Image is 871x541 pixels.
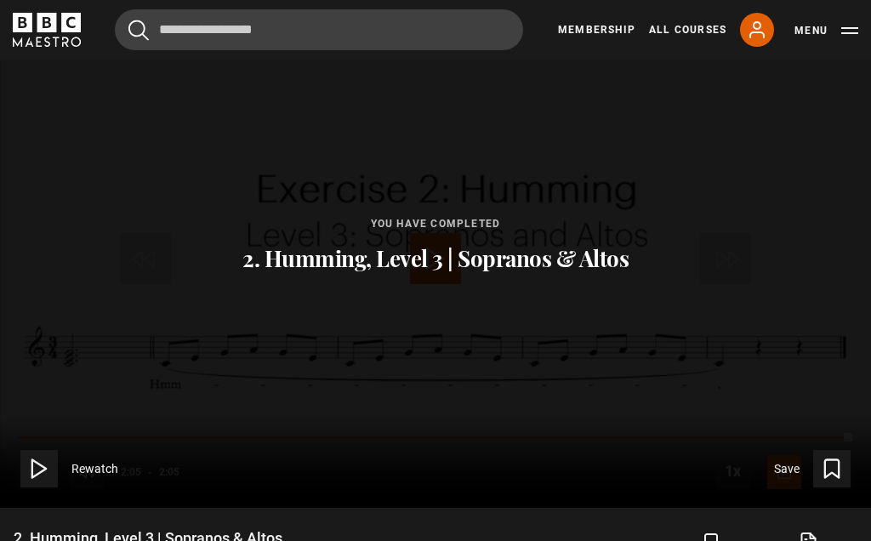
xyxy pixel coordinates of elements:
button: Rewatch [20,451,118,488]
p: 2. Humming, Level 3 | Sopranos & Altos [242,246,629,273]
button: Toggle navigation [794,22,858,39]
svg: BBC Maestro [13,13,81,47]
span: Rewatch [71,461,118,479]
a: All Courses [649,22,726,37]
button: Save [774,451,851,488]
a: Membership [558,22,635,37]
button: Submit the search query [128,20,149,41]
p: You have completed [242,217,629,232]
span: Save [774,461,800,479]
input: Search [115,9,523,50]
